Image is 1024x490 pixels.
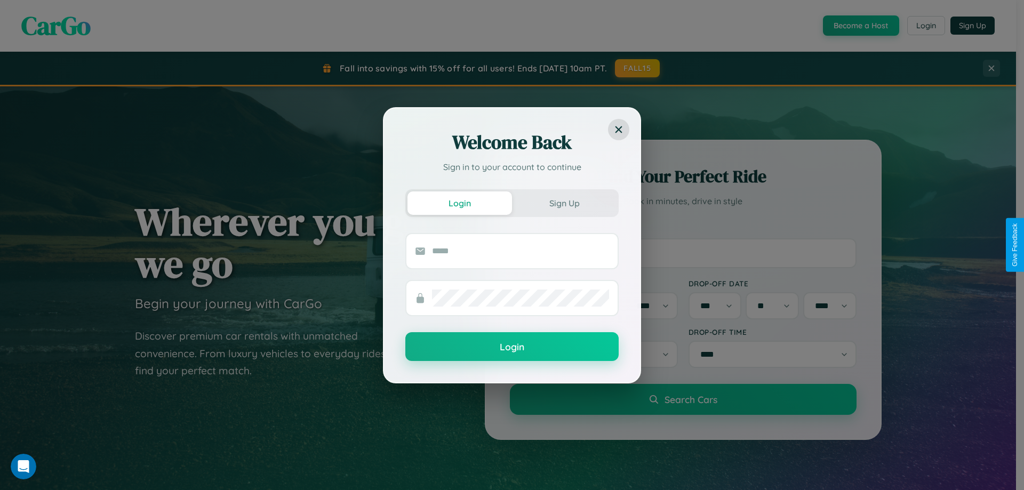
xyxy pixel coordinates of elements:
[405,160,619,173] p: Sign in to your account to continue
[11,454,36,479] iframe: Intercom live chat
[1011,223,1019,267] div: Give Feedback
[512,191,617,215] button: Sign Up
[405,130,619,155] h2: Welcome Back
[407,191,512,215] button: Login
[405,332,619,361] button: Login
